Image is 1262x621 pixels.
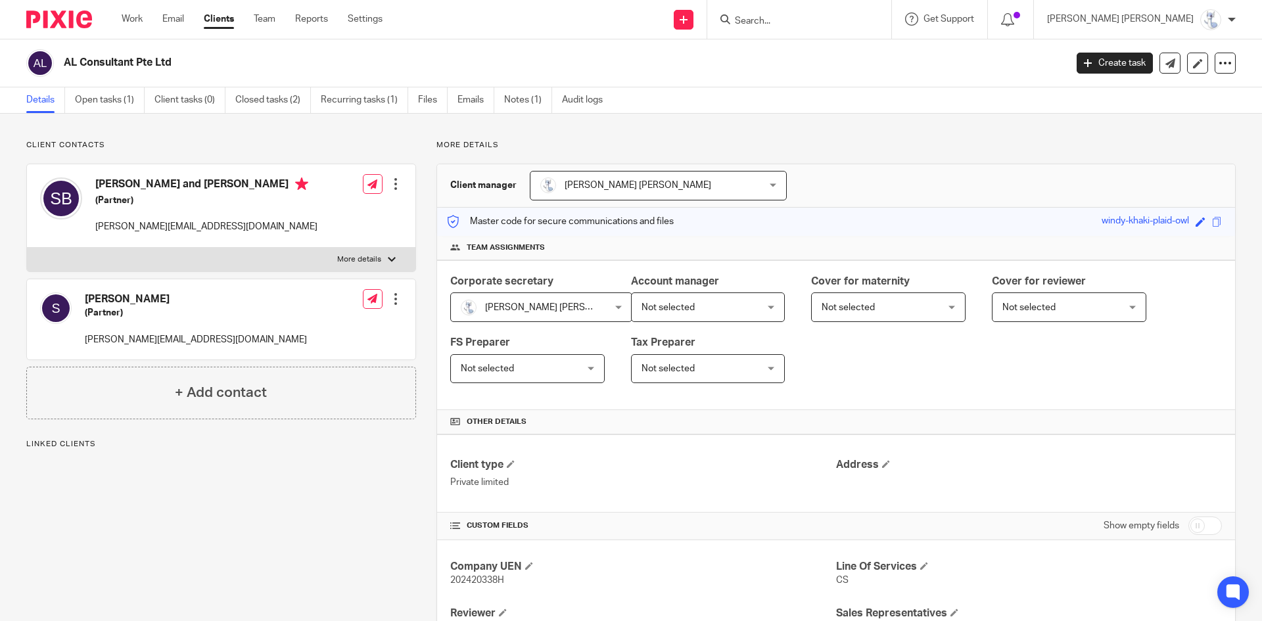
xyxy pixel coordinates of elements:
span: Cover for reviewer [992,276,1086,287]
p: Linked clients [26,439,416,449]
p: [PERSON_NAME][EMAIL_ADDRESS][DOMAIN_NAME] [85,333,307,346]
h4: + Add contact [175,382,267,403]
span: Other details [467,417,526,427]
p: More details [436,140,1236,150]
p: [PERSON_NAME][EMAIL_ADDRESS][DOMAIN_NAME] [95,220,317,233]
p: Client contacts [26,140,416,150]
span: Cover for maternity [811,276,910,287]
a: Reports [295,12,328,26]
span: FS Preparer [450,337,510,348]
label: Show empty fields [1104,519,1179,532]
span: Tax Preparer [631,337,695,348]
img: images.jfif [461,300,477,315]
span: CS [836,576,849,585]
a: Team [254,12,275,26]
a: Emails [457,87,494,113]
h4: Address [836,458,1222,472]
img: images.jfif [540,177,556,193]
span: Not selected [642,303,695,312]
h4: Company UEN [450,560,836,574]
span: [PERSON_NAME] [PERSON_NAME] [485,303,632,312]
span: Corporate secretary [450,276,553,287]
h2: AL Consultant Pte Ltd [64,56,858,70]
p: [PERSON_NAME] [PERSON_NAME] [1047,12,1194,26]
span: Account manager [631,276,719,287]
p: Master code for secure communications and files [447,215,674,228]
p: Private limited [450,476,836,489]
a: Closed tasks (2) [235,87,311,113]
h4: Line Of Services [836,560,1222,574]
h4: Sales Representatives [836,607,1222,620]
h4: Client type [450,458,836,472]
h3: Client manager [450,179,517,192]
img: svg%3E [40,292,72,324]
span: Not selected [642,364,695,373]
a: Audit logs [562,87,613,113]
a: Notes (1) [504,87,552,113]
span: Not selected [1002,303,1056,312]
h4: [PERSON_NAME] and [PERSON_NAME] [95,177,317,194]
span: [PERSON_NAME] [PERSON_NAME] [565,181,711,190]
p: More details [337,254,381,265]
a: Client tasks (0) [154,87,225,113]
span: Get Support [923,14,974,24]
a: Email [162,12,184,26]
div: windy-khaki-plaid-owl [1102,214,1189,229]
a: Settings [348,12,383,26]
img: images.jfif [1200,9,1221,30]
a: Clients [204,12,234,26]
input: Search [734,16,852,28]
h4: Reviewer [450,607,836,620]
a: Details [26,87,65,113]
h5: (Partner) [85,306,307,319]
a: Recurring tasks (1) [321,87,408,113]
a: Files [418,87,448,113]
span: 202420338H [450,576,504,585]
h4: [PERSON_NAME] [85,292,307,306]
img: Pixie [26,11,92,28]
a: Open tasks (1) [75,87,145,113]
a: Work [122,12,143,26]
span: Team assignments [467,242,545,253]
img: svg%3E [26,49,54,77]
h4: CUSTOM FIELDS [450,520,836,531]
span: Not selected [461,364,514,373]
span: Not selected [822,303,875,312]
img: svg%3E [40,177,82,219]
h5: (Partner) [95,194,317,207]
a: Create task [1077,53,1153,74]
i: Primary [295,177,308,191]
